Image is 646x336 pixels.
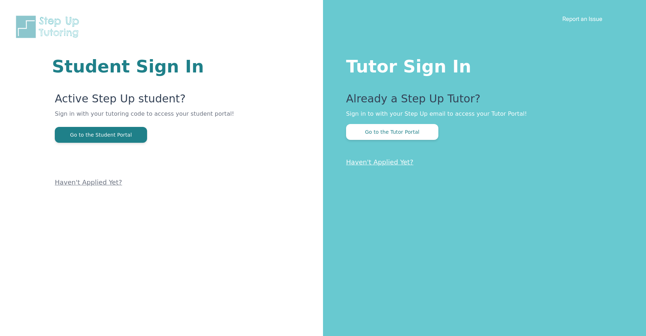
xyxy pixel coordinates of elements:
button: Go to the Student Portal [55,127,147,143]
p: Already a Step Up Tutor? [346,92,617,110]
a: Report an Issue [562,15,602,22]
a: Go to the Student Portal [55,131,147,138]
img: Step Up Tutoring horizontal logo [14,14,84,39]
h1: Student Sign In [52,58,236,75]
p: Sign in with your tutoring code to access your student portal! [55,110,236,127]
button: Go to the Tutor Portal [346,124,438,140]
a: Haven't Applied Yet? [55,178,122,186]
a: Go to the Tutor Portal [346,128,438,135]
h1: Tutor Sign In [346,55,617,75]
p: Active Step Up student? [55,92,236,110]
a: Haven't Applied Yet? [346,158,413,166]
p: Sign in to with your Step Up email to access your Tutor Portal! [346,110,617,118]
